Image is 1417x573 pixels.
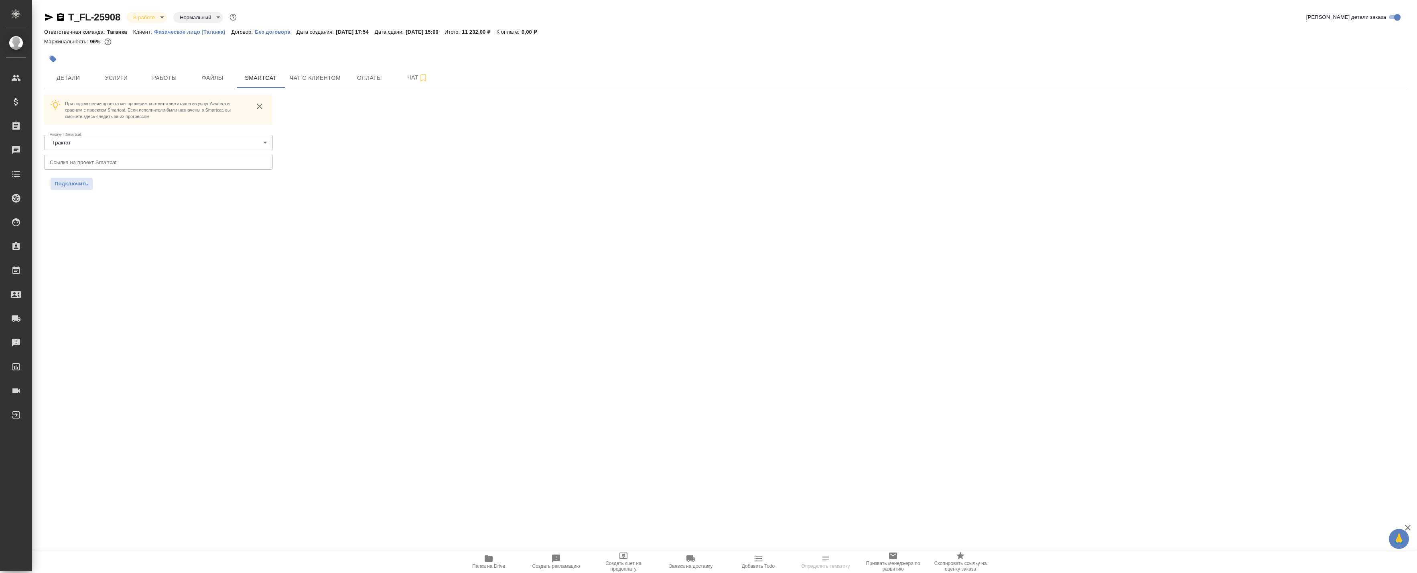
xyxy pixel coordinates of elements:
[44,50,62,68] button: Добавить тэг
[55,180,89,188] span: Подключить
[296,29,336,35] p: Дата создания:
[97,73,136,83] span: Услуги
[1392,530,1406,547] span: 🙏
[103,37,113,47] button: 393.20 RUB;
[193,73,232,83] span: Файлы
[418,73,428,83] svg: Подписаться
[290,73,341,83] span: Чат с клиентом
[255,28,296,35] a: Без договора
[154,28,231,35] a: Физическое лицо (Таганка)
[107,29,133,35] p: Таганка
[65,100,247,120] p: При подключении проекта мы проверим соответствие этапов из услуг Awatera и сравним с проектом Sma...
[406,29,445,35] p: [DATE] 15:00
[1306,13,1386,21] span: [PERSON_NAME] детали заказа
[131,14,157,21] button: В работе
[336,29,375,35] p: [DATE] 17:54
[49,73,87,83] span: Детали
[445,29,462,35] p: Итого:
[51,178,93,190] button: Подключить
[90,39,102,45] p: 96%
[228,12,238,22] button: Доп статусы указывают на важность/срочность заказа
[44,39,90,45] p: Маржинальность:
[375,29,406,35] p: Дата сдачи:
[50,139,73,146] button: Трактат
[173,12,223,23] div: В работе
[462,29,496,35] p: 11 232,00 ₽
[522,29,543,35] p: 0,00 ₽
[255,29,296,35] p: Без договора
[44,135,273,150] div: Трактат
[154,29,231,35] p: Физическое лицо (Таганка)
[145,73,184,83] span: Работы
[254,100,266,112] button: close
[1389,529,1409,549] button: 🙏
[133,29,154,35] p: Клиент:
[231,29,255,35] p: Договор:
[127,12,167,23] div: В работе
[68,12,120,22] a: T_FL-25908
[44,29,107,35] p: Ответственная команда:
[242,73,280,83] span: Smartcat
[177,14,213,21] button: Нормальный
[350,73,389,83] span: Оплаты
[398,73,437,83] span: Чат
[44,12,54,22] button: Скопировать ссылку для ЯМессенджера
[56,12,65,22] button: Скопировать ссылку
[496,29,522,35] p: К оплате:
